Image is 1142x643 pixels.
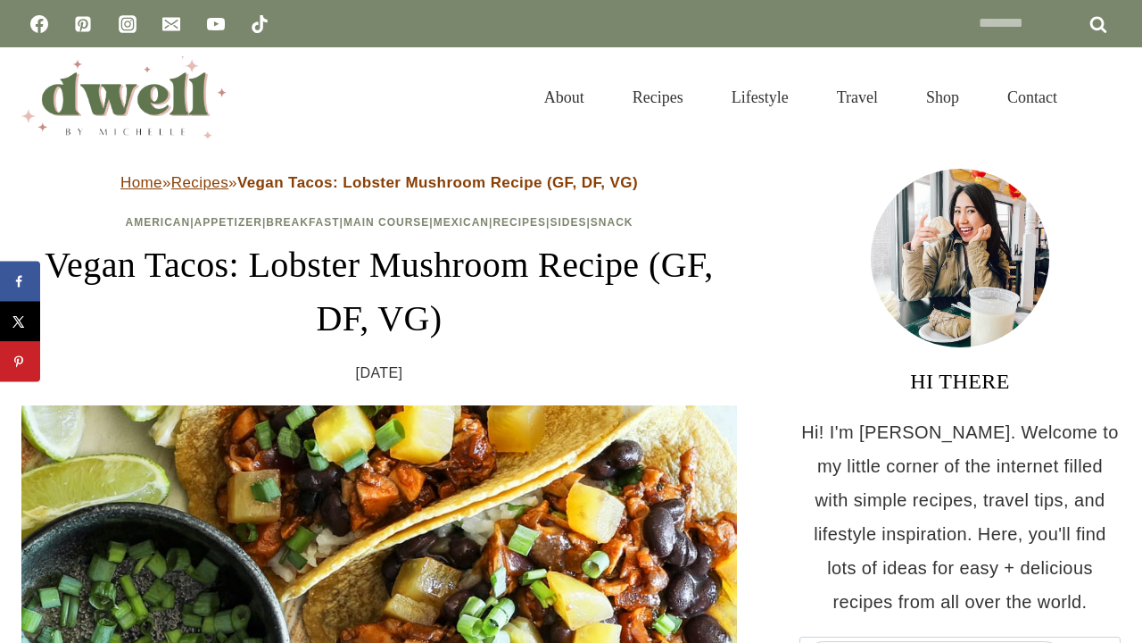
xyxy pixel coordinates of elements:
time: [DATE] [356,360,403,387]
a: TikTok [242,6,277,42]
a: Shop [902,66,983,129]
a: Breakfast [266,216,339,229]
a: Recipes [171,174,228,191]
a: Email [153,6,189,42]
h3: HI THERE [799,365,1121,397]
h1: Vegan Tacos: Lobster Mushroom Recipe (GF, DF, VG) [21,238,737,346]
a: Main Course [343,216,429,229]
a: Instagram [110,6,145,42]
a: About [520,66,608,129]
img: DWELL by michelle [21,56,227,138]
a: Contact [983,66,1081,129]
nav: Primary Navigation [520,66,1081,129]
a: Pinterest [65,6,101,42]
a: American [126,216,191,229]
a: Snack [591,216,633,229]
a: Recipes [492,216,546,229]
a: Appetizer [194,216,262,229]
a: YouTube [198,6,234,42]
a: Lifestyle [708,66,813,129]
a: Mexican [434,216,489,229]
a: Sides [550,216,586,229]
a: Travel [813,66,902,129]
a: Home [120,174,162,191]
strong: Vegan Tacos: Lobster Mushroom Recipe (GF, DF, VG) [237,174,638,191]
button: View Search Form [1090,82,1121,113]
span: » » [120,174,638,191]
a: Recipes [608,66,708,129]
p: Hi! I'm [PERSON_NAME]. Welcome to my little corner of the internet filled with simple recipes, tr... [799,415,1121,619]
span: | | | | | | | [126,216,633,229]
a: Facebook [21,6,57,42]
